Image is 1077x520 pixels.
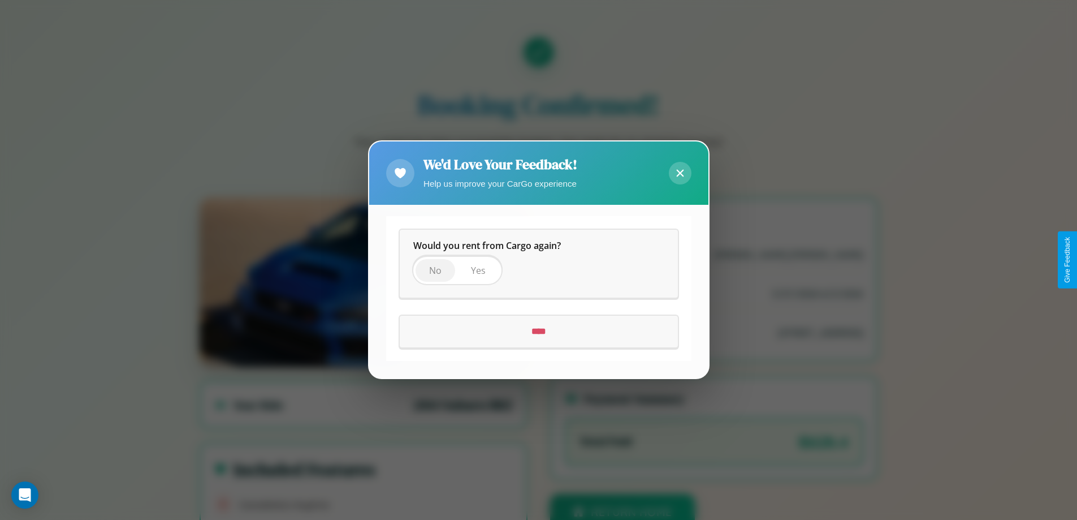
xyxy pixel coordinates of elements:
[413,240,561,252] span: Would you rent from Cargo again?
[1063,237,1071,283] div: Give Feedback
[423,155,577,174] h2: We'd Love Your Feedback!
[11,482,38,509] div: Open Intercom Messenger
[423,176,577,191] p: Help us improve your CarGo experience
[471,265,486,277] span: Yes
[429,265,442,277] span: No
